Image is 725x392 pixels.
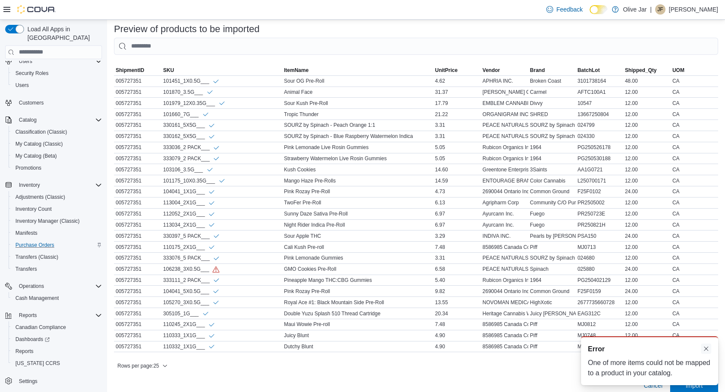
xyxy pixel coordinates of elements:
[433,65,481,75] button: UnitPrice
[15,295,59,302] span: Cash Management
[9,263,105,275] button: Transfers
[481,76,528,86] div: APHRIA INC.
[12,127,102,137] span: Classification (Classic)
[15,336,50,343] span: Dashboards
[433,87,481,97] div: 31.37
[671,142,718,153] div: CA
[15,141,63,147] span: My Catalog (Classic)
[9,321,105,333] button: Canadian Compliance
[15,348,33,355] span: Reports
[2,309,105,321] button: Reports
[528,87,576,97] div: Carmel
[15,82,29,89] span: Users
[213,155,220,162] svg: Info
[15,376,41,386] a: Settings
[12,204,102,214] span: Inventory Count
[590,5,608,14] input: Dark Mode
[623,87,671,97] div: 12.00
[528,176,576,186] div: Color Cannabis
[9,150,105,162] button: My Catalog (Beta)
[282,120,434,130] div: SOURZ by Spinach - Peach Orange 1:1
[578,67,600,74] span: BatchLot
[623,165,671,175] div: 12.00
[671,186,718,197] div: CA
[2,374,105,387] button: Settings
[282,131,434,141] div: SOURZ by Spinach - Blue Raspberry Watermelon Indica
[114,220,162,230] div: 005727351
[655,4,665,15] div: Jonathan Ferdman
[481,220,528,230] div: Ayurcann Inc.
[282,87,434,97] div: Animal Face
[12,163,102,173] span: Promotions
[12,240,102,250] span: Purchase Orders
[671,120,718,130] div: CA
[671,131,718,141] div: CA
[15,70,48,77] span: Security Roles
[114,242,162,252] div: 005727351
[623,109,671,120] div: 12.00
[213,299,219,306] svg: Info
[482,67,500,74] span: Vendor
[163,210,215,218] div: 112052_2X1G___
[24,25,102,42] span: Load All Apps in [GEOGRAPHIC_DATA]
[213,288,219,295] svg: Info
[12,80,102,90] span: Users
[163,122,215,129] div: 330161_5X5G___
[12,228,102,238] span: Manifests
[202,310,209,317] svg: Info
[12,264,102,274] span: Transfers
[163,99,225,107] div: 101979_12X0.35G___
[15,98,47,108] a: Customers
[669,4,718,15] p: [PERSON_NAME]
[701,344,711,354] button: Dismiss toast
[672,67,684,74] span: UOM
[114,142,162,153] div: 005727351
[433,76,481,86] div: 4.62
[282,142,434,153] div: Pink Lemonade Live Rosin Gummies
[12,293,62,303] a: Cash Management
[12,216,83,226] a: Inventory Manager (Classic)
[530,67,545,74] span: Brand
[282,242,434,252] div: Cali Kush Pre-roll
[623,176,671,186] div: 12.00
[12,68,102,78] span: Security Roles
[433,142,481,153] div: 5.05
[671,76,718,86] div: CA
[15,310,102,320] span: Reports
[114,176,162,186] div: 005727351
[163,155,220,162] div: 333079_2 PACK___
[284,67,309,74] span: ItemName
[114,197,162,208] div: 005727351
[576,98,623,108] div: 10547
[163,111,209,118] div: 101660_7G___
[12,358,102,368] span: Washington CCRS
[12,192,69,202] a: Adjustments (Classic)
[528,142,576,153] div: 1964
[650,4,652,15] p: |
[9,138,105,150] button: My Catalog (Classic)
[481,197,528,208] div: Agripharm Corp
[433,242,481,252] div: 7.48
[15,56,102,66] span: Users
[12,252,62,262] a: Transfers (Classic)
[202,111,209,118] svg: Info
[9,215,105,227] button: Inventory Manager (Classic)
[163,199,215,206] div: 113004_2X1G___
[163,221,215,229] div: 113034_2X1G___
[623,65,671,75] button: Shipped_Qty
[623,98,671,108] div: 12.00
[12,358,63,368] a: [US_STATE] CCRS
[15,310,40,320] button: Reports
[12,346,102,356] span: Reports
[15,165,42,171] span: Promotions
[12,228,41,238] a: Manifests
[213,144,220,151] svg: Info
[623,131,671,141] div: 12.00
[12,151,60,161] a: My Catalog (Beta)
[15,129,67,135] span: Classification (Classic)
[15,115,102,125] span: Catalog
[9,162,105,174] button: Promotions
[433,231,481,241] div: 3.29
[12,334,102,344] span: Dashboards
[207,89,213,96] svg: Info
